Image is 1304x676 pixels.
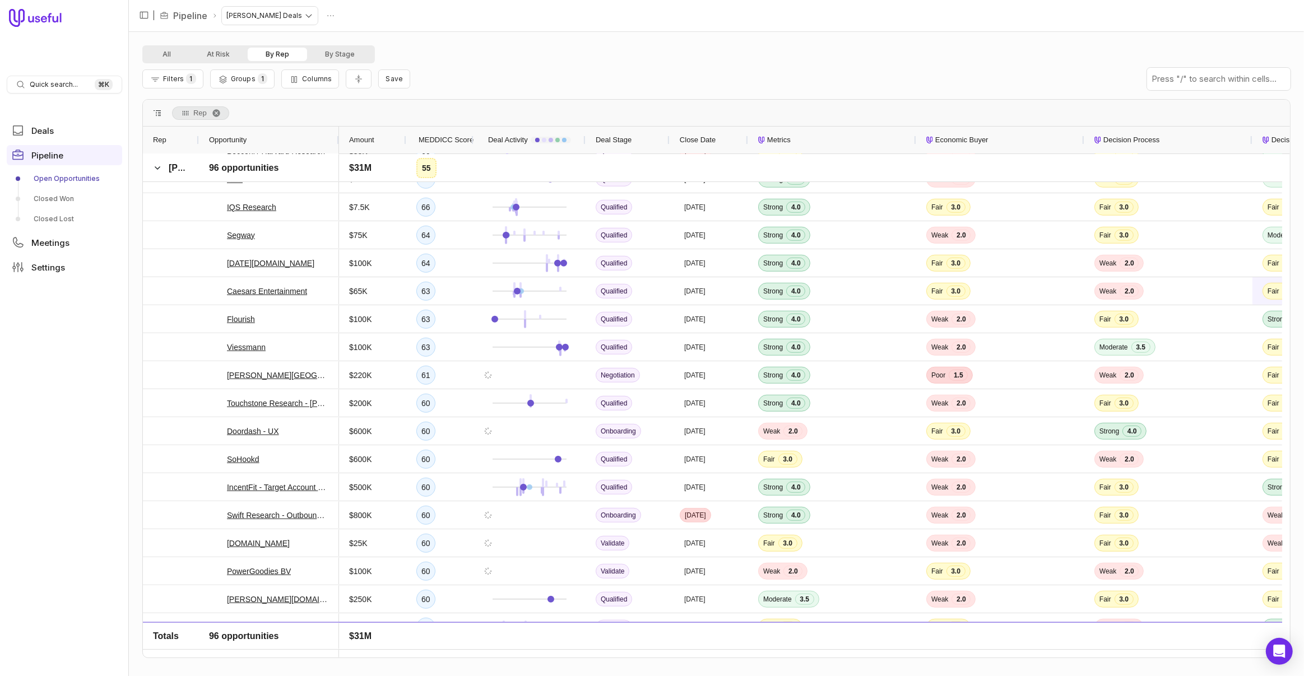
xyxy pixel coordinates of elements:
[416,646,435,665] div: 57
[227,509,329,522] a: Swift Research - Outbound - [GEOGRAPHIC_DATA]
[349,133,374,147] span: Amount
[763,427,780,436] span: Weak
[778,454,797,465] span: 3.0
[30,80,78,89] span: Quick search...
[931,315,948,324] span: Weak
[1268,511,1284,520] span: Weak
[1115,202,1134,213] span: 3.0
[795,594,814,605] span: 3.5
[783,566,802,577] span: 2.0
[1268,483,1287,492] span: Strong
[1268,287,1279,296] span: Fair
[763,371,783,380] span: Strong
[349,201,370,214] span: $7.5K
[931,483,948,492] span: Weak
[684,483,706,492] time: [DATE]
[1099,287,1116,296] span: Weak
[416,338,435,357] div: 63
[1268,315,1287,324] span: Strong
[680,133,716,147] span: Close Date
[227,481,329,494] a: IncentFit - Target Account Deal
[349,369,372,382] span: $220K
[416,562,435,581] div: 60
[1099,623,1116,632] span: Weak
[763,203,783,212] span: Strong
[1099,203,1111,212] span: Fair
[596,452,632,467] span: Qualified
[1266,638,1293,665] div: Open Intercom Messenger
[596,340,632,355] span: Qualified
[152,9,155,22] span: |
[416,282,435,301] div: 63
[31,239,69,247] span: Meetings
[685,511,706,520] time: [DATE]
[227,201,276,214] a: IQS Research
[227,649,324,662] a: Rakuten - SampleCon 2025
[931,287,943,296] span: Fair
[193,106,207,120] span: Rep
[227,593,329,606] a: [PERSON_NAME][DOMAIN_NAME]
[7,210,122,228] a: Closed Lost
[1099,343,1128,352] span: Moderate
[931,399,948,408] span: Weak
[931,203,943,212] span: Fair
[1120,370,1139,381] span: 2.0
[596,368,640,383] span: Negotiation
[172,106,229,120] span: Rep. Press ENTER to sort. Press DELETE to remove
[931,539,948,548] span: Weak
[349,565,372,578] span: $100K
[684,455,706,464] time: [DATE]
[763,483,783,492] span: Strong
[596,424,641,439] span: Onboarding
[684,231,706,240] time: [DATE]
[7,170,122,228] div: Pipeline submenu
[1115,538,1134,549] span: 3.0
[349,257,372,270] span: $100K
[1099,567,1116,576] span: Weak
[1094,127,1242,153] div: Decision Process
[684,623,706,632] time: [DATE]
[416,534,435,553] div: 60
[786,258,805,269] span: 4.0
[258,73,267,84] span: 1
[596,228,632,243] span: Qualified
[136,7,152,24] button: Collapse sidebar
[227,453,259,466] a: SoHookd
[1268,343,1279,352] span: Fair
[946,202,966,213] span: 3.0
[931,567,943,576] span: Fair
[173,9,207,22] a: Pipeline
[952,454,971,465] span: 2.0
[1268,539,1284,548] span: Weak
[227,565,291,578] a: PowerGoodies BV
[1268,595,1279,604] span: Fair
[416,506,435,525] div: 60
[952,230,971,241] span: 2.0
[778,650,797,661] span: 3.0
[946,622,966,633] span: 3.0
[684,287,706,296] time: [DATE]
[349,285,368,298] span: $65K
[1120,258,1139,269] span: 2.0
[786,202,805,213] span: 4.0
[416,366,435,385] div: 61
[931,231,948,240] span: Weak
[209,161,279,175] span: 96 opportunities
[763,511,783,520] span: Strong
[163,74,184,83] span: Filters
[7,120,122,141] a: Deals
[763,287,783,296] span: Strong
[209,133,247,147] span: Opportunity
[169,163,244,173] span: [PERSON_NAME]
[684,203,706,212] time: [DATE]
[31,263,65,272] span: Settings
[1099,427,1119,436] span: Strong
[763,231,783,240] span: Strong
[763,455,775,464] span: Fair
[684,371,706,380] time: [DATE]
[145,48,189,61] button: All
[1268,567,1279,576] span: Fair
[778,622,797,633] span: 3.0
[349,425,372,438] span: $600K
[596,396,632,411] span: Qualified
